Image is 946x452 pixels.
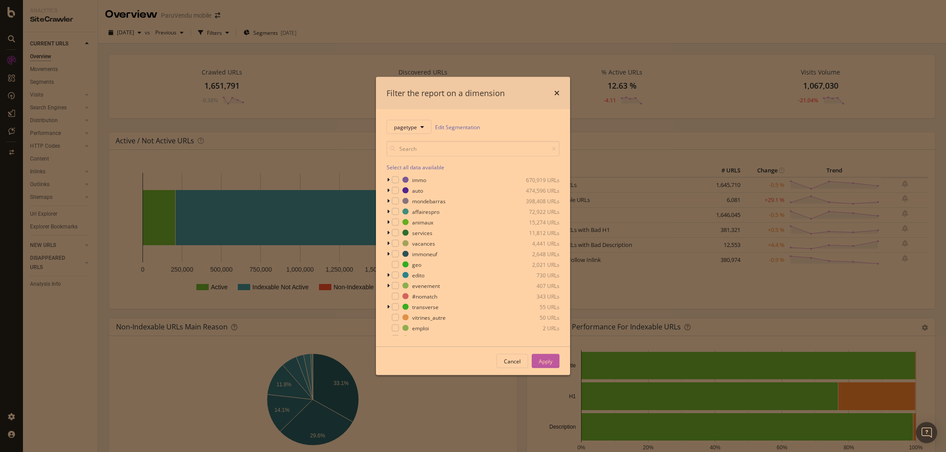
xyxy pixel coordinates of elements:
input: Search [387,141,559,157]
button: Apply [532,354,559,368]
div: times [554,87,559,99]
div: 730 URLs [516,271,559,279]
div: 72,922 URLs [516,208,559,215]
div: affairespro [412,208,439,215]
div: home [412,335,426,342]
div: 670,919 URLs [516,176,559,183]
div: Select all data available [387,164,559,171]
div: 407 URLs [516,282,559,289]
div: vitrines_autre [412,314,446,321]
div: 2,021 URLs [516,261,559,268]
div: transverse [412,303,439,310]
div: 50 URLs [516,314,559,321]
div: geo [412,261,421,268]
div: 4,441 URLs [516,239,559,247]
div: modal [376,77,570,375]
div: 11,812 URLs [516,229,559,236]
div: 1 URL [516,335,559,342]
div: #nomatch [412,292,437,300]
div: Cancel [504,357,521,365]
div: Open Intercom Messenger [916,422,937,443]
div: edito [412,271,424,279]
div: mondebarras [412,197,446,205]
button: pagetype [387,120,432,134]
a: Edit Segmentation [435,122,480,131]
div: 474,596 URLs [516,187,559,194]
div: services [412,229,432,236]
div: 343 URLs [516,292,559,300]
button: Cancel [496,354,528,368]
div: vacances [412,239,435,247]
div: immo [412,176,426,183]
span: pagetype [394,123,417,131]
div: 2 URLs [516,324,559,332]
div: evenement [412,282,440,289]
div: auto [412,187,423,194]
div: 55 URLs [516,303,559,310]
div: 15,274 URLs [516,218,559,226]
div: 2,648 URLs [516,250,559,258]
div: immoneuf [412,250,437,258]
div: 398,408 URLs [516,197,559,205]
div: emploi [412,324,429,332]
div: animaux [412,218,433,226]
div: Filter the report on a dimension [387,87,505,99]
div: Apply [539,357,552,365]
